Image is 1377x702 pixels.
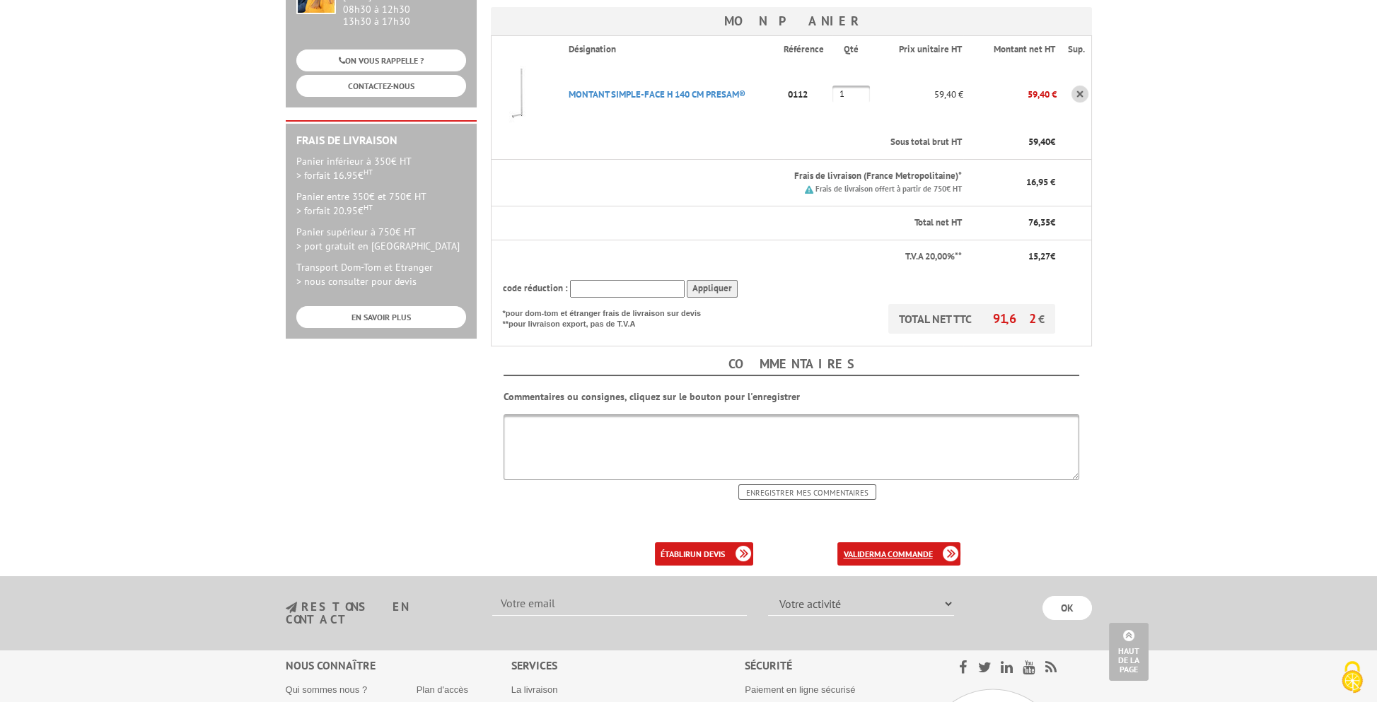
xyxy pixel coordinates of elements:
[963,82,1056,107] p: 59,40 €
[364,167,373,177] sup: HT
[511,684,558,695] a: La livraison
[503,282,568,294] span: code réduction :
[296,134,466,147] h2: Frais de Livraison
[655,542,753,566] a: établirun devis
[557,126,963,159] th: Sous total brut HT
[557,35,784,62] th: Désignation
[296,189,466,218] p: Panier entre 350€ et 750€ HT
[887,43,962,57] p: Prix unitaire HT
[1057,35,1091,62] th: Sup.
[1026,176,1055,188] span: 16,95 €
[492,66,548,122] img: MONTANT SIMPLE-FACE H 140 CM PRESAM®
[784,82,832,107] p: 0112
[503,304,715,330] p: *pour dom-tom et étranger frais de livraison sur devis **pour livraison export, pas de T.V.A
[503,250,963,264] p: T.V.A 20,00%**
[687,280,738,298] input: Appliquer
[511,657,745,674] div: Services
[296,204,373,217] span: > forfait 20.95€
[504,390,800,403] b: Commentaires ou consignes, cliquez sur le bouton pour l'enregistrer
[975,136,1054,149] p: €
[296,260,466,288] p: Transport Dom-Tom et Etranger
[296,306,466,328] a: EN SAVOIR PLUS
[873,549,932,559] b: ma commande
[888,304,1055,334] p: TOTAL NET TTC €
[296,240,460,252] span: > port gratuit en [GEOGRAPHIC_DATA]
[993,310,1038,327] span: 91,62
[286,602,297,614] img: newsletter.jpg
[1028,136,1050,148] span: 59,40
[738,484,876,500] input: Enregistrer mes commentaires
[568,170,962,183] p: Frais de livraison (France Metropolitaine)*
[503,216,963,230] p: Total net HT
[286,684,368,695] a: Qui sommes nous ?
[1335,660,1370,695] img: Cookies (fenêtre modale)
[286,601,472,626] h3: restons en contact
[1028,250,1050,262] span: 15,27
[1028,216,1050,228] span: 76,35
[745,657,922,674] div: Sécurité
[690,549,725,559] b: un devis
[837,542,960,566] a: validerma commande
[296,225,466,253] p: Panier supérieur à 750€ HT
[975,43,1054,57] p: Montant net HT
[832,35,876,62] th: Qté
[784,43,831,57] p: Référence
[417,684,468,695] a: Plan d'accès
[504,353,1079,376] h4: Commentaires
[975,250,1054,264] p: €
[815,184,962,194] small: Frais de livraison offert à partir de 750€ HT
[296,169,373,182] span: > forfait 16.95€
[286,657,511,674] div: Nous connaître
[568,88,745,100] a: MONTANT SIMPLE-FACE H 140 CM PRESAM®
[296,75,466,97] a: CONTACTEZ-NOUS
[364,202,373,212] sup: HT
[492,592,747,616] input: Votre email
[1109,623,1149,681] a: Haut de la page
[805,185,813,194] img: picto.png
[745,684,855,695] a: Paiement en ligne sécurisé
[975,216,1054,230] p: €
[1327,654,1377,702] button: Cookies (fenêtre modale)
[296,275,417,288] span: > nous consulter pour devis
[491,7,1092,35] h3: Mon panier
[876,82,963,107] p: 59,40 €
[296,49,466,71] a: ON VOUS RAPPELLE ?
[296,154,466,182] p: Panier inférieur à 350€ HT
[1042,596,1092,620] input: OK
